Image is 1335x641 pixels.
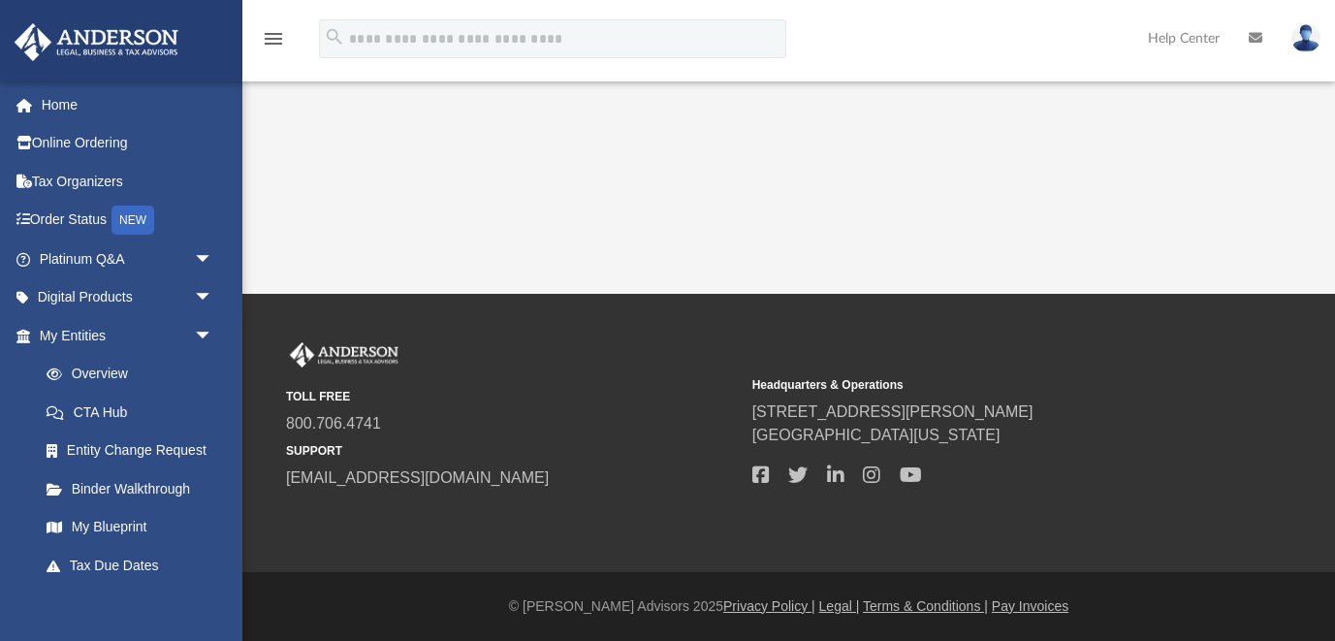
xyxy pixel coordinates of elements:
a: Platinum Q&Aarrow_drop_down [14,240,242,278]
a: CTA Hub [27,393,242,432]
img: User Pic [1291,24,1320,52]
a: [GEOGRAPHIC_DATA][US_STATE] [752,427,1001,443]
a: menu [262,37,285,50]
a: 800.706.4741 [286,415,381,432]
div: NEW [111,206,154,235]
div: © [PERSON_NAME] Advisors 2025 [242,596,1335,617]
a: My Blueprint [27,508,233,547]
a: Home [14,85,242,124]
a: My Entitiesarrow_drop_down [14,316,242,355]
a: [STREET_ADDRESS][PERSON_NAME] [752,403,1033,420]
a: Tax Organizers [14,162,242,201]
a: Privacy Policy | [723,598,815,614]
span: arrow_drop_down [194,240,233,279]
span: arrow_drop_down [194,316,233,356]
a: Online Ordering [14,124,242,163]
a: Pay Invoices [992,598,1068,614]
a: [EMAIL_ADDRESS][DOMAIN_NAME] [286,469,549,486]
i: menu [262,27,285,50]
a: Order StatusNEW [14,201,242,240]
small: SUPPORT [286,442,739,460]
small: TOLL FREE [286,388,739,405]
a: Tax Due Dates [27,546,242,585]
i: search [324,26,345,48]
small: Headquarters & Operations [752,376,1205,394]
a: Digital Productsarrow_drop_down [14,278,242,317]
a: Terms & Conditions | [863,598,988,614]
span: arrow_drop_down [194,278,233,318]
a: Overview [27,355,242,394]
a: Binder Walkthrough [27,469,242,508]
a: Legal | [819,598,860,614]
img: Anderson Advisors Platinum Portal [286,342,402,368]
a: Entity Change Request [27,432,242,470]
img: Anderson Advisors Platinum Portal [9,23,184,61]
